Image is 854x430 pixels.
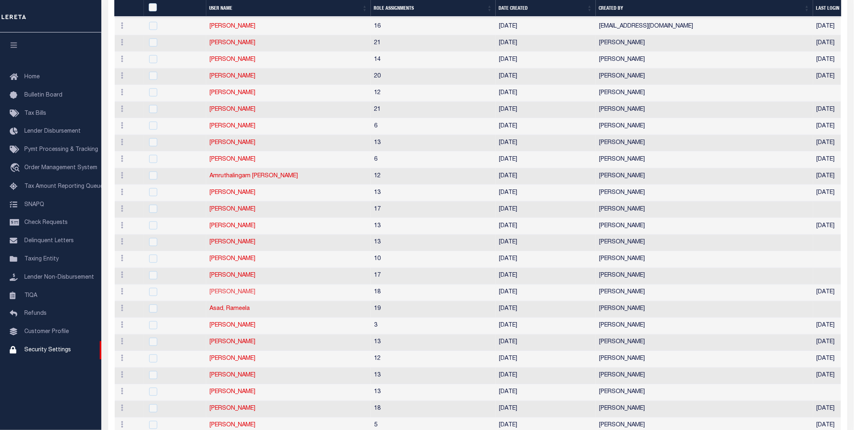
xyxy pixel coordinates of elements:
[596,368,813,385] td: [PERSON_NAME]
[371,52,496,69] td: 14
[596,351,813,368] td: [PERSON_NAME]
[371,318,496,335] td: 3
[210,373,255,378] a: [PERSON_NAME]
[496,301,596,318] td: [DATE]
[24,202,44,207] span: SNAPQ
[496,218,596,235] td: [DATE]
[24,184,103,189] span: Tax Amount Reporting Queue
[24,220,68,226] span: Check Requests
[371,168,496,185] td: 12
[24,238,74,244] span: Delinquent Letters
[371,19,496,35] td: 16
[210,306,250,312] a: Asad, Rameela
[371,268,496,285] td: 17
[210,290,255,295] a: [PERSON_NAME]
[596,102,813,118] td: [PERSON_NAME]
[210,123,255,129] a: [PERSON_NAME]
[596,35,813,52] td: [PERSON_NAME]
[210,107,255,112] a: [PERSON_NAME]
[596,85,813,102] td: [PERSON_NAME]
[371,285,496,301] td: 18
[24,292,37,298] span: TIQA
[24,147,98,153] span: Pymt Processing & Tracking
[496,252,596,268] td: [DATE]
[496,335,596,351] td: [DATE]
[371,335,496,351] td: 13
[210,240,255,245] a: [PERSON_NAME]
[24,111,46,116] span: Tax Bills
[24,74,40,80] span: Home
[210,340,255,345] a: [PERSON_NAME]
[24,275,94,280] span: Lender Non-Disbursement
[210,389,255,395] a: [PERSON_NAME]
[371,185,496,202] td: 13
[371,351,496,368] td: 12
[371,368,496,385] td: 13
[24,347,71,353] span: Security Settings
[496,152,596,168] td: [DATE]
[210,73,255,79] a: [PERSON_NAME]
[496,85,596,102] td: [DATE]
[496,102,596,118] td: [DATE]
[496,118,596,135] td: [DATE]
[596,252,813,268] td: [PERSON_NAME]
[210,173,298,179] a: Amruthalingam [PERSON_NAME]
[596,135,813,152] td: [PERSON_NAME]
[496,185,596,202] td: [DATE]
[496,385,596,401] td: [DATE]
[371,252,496,268] td: 10
[496,368,596,385] td: [DATE]
[496,202,596,218] td: [DATE]
[24,92,62,98] span: Bulletin Board
[596,235,813,252] td: [PERSON_NAME]
[496,235,596,252] td: [DATE]
[496,52,596,69] td: [DATE]
[596,202,813,218] td: [PERSON_NAME]
[371,69,496,85] td: 20
[371,118,496,135] td: 6
[210,157,255,162] a: [PERSON_NAME]
[596,385,813,401] td: [PERSON_NAME]
[24,129,81,134] span: Lender Disbursement
[496,268,596,285] td: [DATE]
[371,85,496,102] td: 12
[24,165,97,171] span: Order Management System
[210,190,255,196] a: [PERSON_NAME]
[210,90,255,96] a: [PERSON_NAME]
[371,202,496,218] td: 17
[10,163,23,174] i: travel_explore
[210,256,255,262] a: [PERSON_NAME]
[371,385,496,401] td: 13
[371,135,496,152] td: 13
[596,118,813,135] td: [PERSON_NAME]
[24,329,69,335] span: Customer Profile
[596,218,813,235] td: [PERSON_NAME]
[596,318,813,335] td: [PERSON_NAME]
[210,406,255,412] a: [PERSON_NAME]
[496,135,596,152] td: [DATE]
[210,57,255,62] a: [PERSON_NAME]
[210,40,255,46] a: [PERSON_NAME]
[596,19,813,35] td: [EMAIL_ADDRESS][DOMAIN_NAME]
[24,311,47,316] span: Refunds
[496,351,596,368] td: [DATE]
[596,401,813,418] td: [PERSON_NAME]
[210,24,255,29] a: [PERSON_NAME]
[596,69,813,85] td: [PERSON_NAME]
[496,318,596,335] td: [DATE]
[596,152,813,168] td: [PERSON_NAME]
[371,401,496,418] td: 18
[596,335,813,351] td: [PERSON_NAME]
[210,423,255,428] a: [PERSON_NAME]
[24,256,59,262] span: Taxing Entity
[210,140,255,146] a: [PERSON_NAME]
[496,168,596,185] td: [DATE]
[210,273,255,279] a: [PERSON_NAME]
[596,52,813,69] td: [PERSON_NAME]
[596,168,813,185] td: [PERSON_NAME]
[371,152,496,168] td: 6
[596,268,813,285] td: [PERSON_NAME]
[210,323,255,329] a: [PERSON_NAME]
[371,35,496,52] td: 21
[371,218,496,235] td: 13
